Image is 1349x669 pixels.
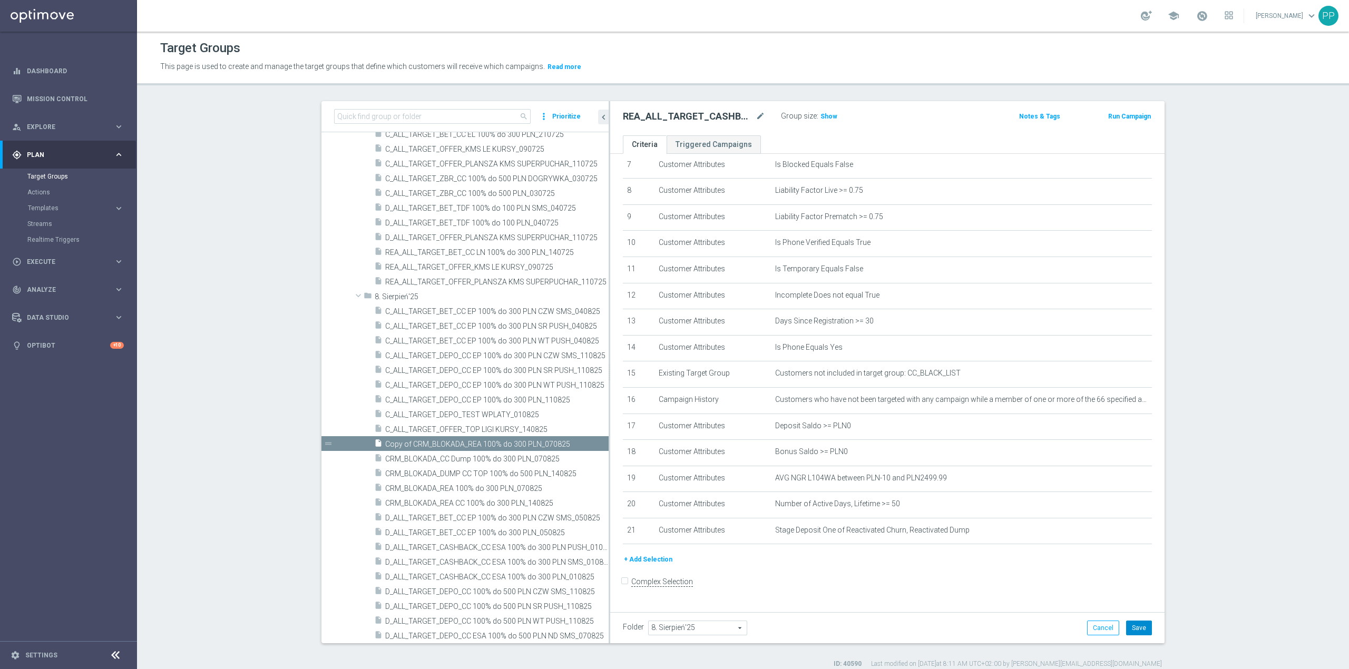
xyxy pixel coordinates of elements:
button: person_search Explore keyboard_arrow_right [12,123,124,131]
button: + Add Selection [623,554,673,565]
td: 11 [623,257,654,283]
span: C_ALL_TARGET_BET_CC EL 100% do 300 PLN_210725 [385,130,609,139]
span: C_ALL_TARGET_BET_CC EP 100% do 300 PLN WT PUSH_040825 [385,337,609,346]
i: keyboard_arrow_right [114,284,124,294]
span: Explore [27,124,114,130]
span: CRM_BLOKADA_REA 100% do 300 PLN_070825 [385,484,609,493]
i: settings [11,651,20,660]
button: Prioritize [551,110,582,124]
i: insert_drive_file [374,527,383,539]
button: Data Studio keyboard_arrow_right [12,313,124,322]
button: track_changes Analyze keyboard_arrow_right [12,286,124,294]
i: insert_drive_file [374,557,383,569]
i: insert_drive_file [374,232,383,244]
a: Realtime Triggers [27,235,110,244]
td: Customer Attributes [654,152,771,179]
i: insert_drive_file [374,262,383,274]
label: Complex Selection [631,577,693,587]
span: C_ALL_TARGET_DEPO_CC EP 100% do 300 PLN_110825 [385,396,609,405]
td: 15 [623,361,654,388]
span: REA_ALL_TARGET_OFFER_KMS LE KURSY_090725 [385,263,609,272]
td: 14 [623,335,654,361]
div: lightbulb Optibot +10 [12,341,124,350]
span: 8. Sierpie&#x144;&#x27;25 [375,292,609,301]
span: school [1168,10,1179,22]
i: keyboard_arrow_right [114,312,124,322]
span: REA_ALL_TARGET_OFFER_PLANSZA KMS SUPERPUCHAR_110725 [385,278,609,287]
i: folder [364,291,372,303]
i: insert_drive_file [374,395,383,407]
span: D_ALL_TARGET_BET_TDF 100% do 100 PLN_040725 [385,219,609,228]
i: insert_drive_file [374,498,383,510]
i: keyboard_arrow_right [114,150,124,160]
i: insert_drive_file [374,454,383,466]
div: Mission Control [12,85,124,113]
td: 19 [623,466,654,492]
span: Data Studio [27,314,114,321]
span: Number of Active Days, Lifetime >= 50 [775,499,900,508]
i: insert_drive_file [374,586,383,598]
i: insert_drive_file [374,380,383,392]
div: Actions [27,184,136,200]
td: 21 [623,518,654,544]
h1: Target Groups [160,41,240,56]
td: Customer Attributes [654,466,771,492]
i: keyboard_arrow_right [114,122,124,132]
button: Templates keyboard_arrow_right [27,204,124,212]
i: insert_drive_file [374,247,383,259]
div: Dashboard [12,57,124,85]
span: C_ALL_TARGET_DEPO_CC EP 100% do 300 PLN CZW SMS_110825 [385,351,609,360]
a: [PERSON_NAME]keyboard_arrow_down [1255,8,1318,24]
i: insert_drive_file [374,321,383,333]
td: Customer Attributes [654,492,771,518]
div: Target Groups [27,169,136,184]
button: Mission Control [12,95,124,103]
span: C_ALL_TARGET_BET_CC EP 100% do 300 PLN CZW SMS_040825 [385,307,609,316]
span: Execute [27,259,114,265]
i: insert_drive_file [374,616,383,628]
span: Is Phone Equals Yes [775,343,843,352]
i: insert_drive_file [374,468,383,480]
i: insert_drive_file [374,572,383,584]
h2: REA_ALL_TARGET_CASHBACK_CC EP 100% do 300 PLN_180825 [623,110,754,123]
i: more_vert [539,109,549,124]
i: insert_drive_file [374,631,383,643]
td: 7 [623,152,654,179]
button: play_circle_outline Execute keyboard_arrow_right [12,258,124,266]
td: 17 [623,414,654,440]
span: C_ALL_TARGET_DEPO_CC EP 100% do 300 PLN WT PUSH_110825 [385,381,609,390]
span: AVG NGR L104WA between PLN-10 and PLN2499.99 [775,474,947,483]
i: insert_drive_file [374,350,383,362]
div: Explore [12,122,114,132]
td: 13 [623,309,654,336]
span: Copy of CRM_BLOKADA_REA 100% do 300 PLN_070825 [385,440,609,449]
div: Plan [12,150,114,160]
td: 8 [623,179,654,205]
i: track_changes [12,285,22,294]
i: insert_drive_file [374,513,383,525]
td: Customer Attributes [654,518,771,544]
button: Save [1126,621,1152,635]
span: CRM_BLOKADA_REA CC 100% do 300 PLN_140825 [385,499,609,508]
i: equalizer [12,66,22,76]
span: D_ALL_TARGET_OFFER_PLANSZA KMS SUPERPUCHAR_110725 [385,233,609,242]
td: Customer Attributes [654,440,771,466]
td: 9 [623,204,654,231]
div: Templates [28,205,114,211]
i: lightbulb [12,341,22,350]
div: Streams [27,216,136,232]
div: equalizer Dashboard [12,67,124,75]
i: insert_drive_file [374,188,383,200]
i: insert_drive_file [374,203,383,215]
i: insert_drive_file [374,483,383,495]
td: 10 [623,231,654,257]
i: insert_drive_file [374,542,383,554]
a: Streams [27,220,110,228]
a: Optibot [27,331,110,359]
span: Incomplete Does not equal True [775,291,879,300]
a: Mission Control [27,85,124,113]
span: REA_ALL_TARGET_BET_CC LN 100% do 300 PLN_140725 [385,248,609,257]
